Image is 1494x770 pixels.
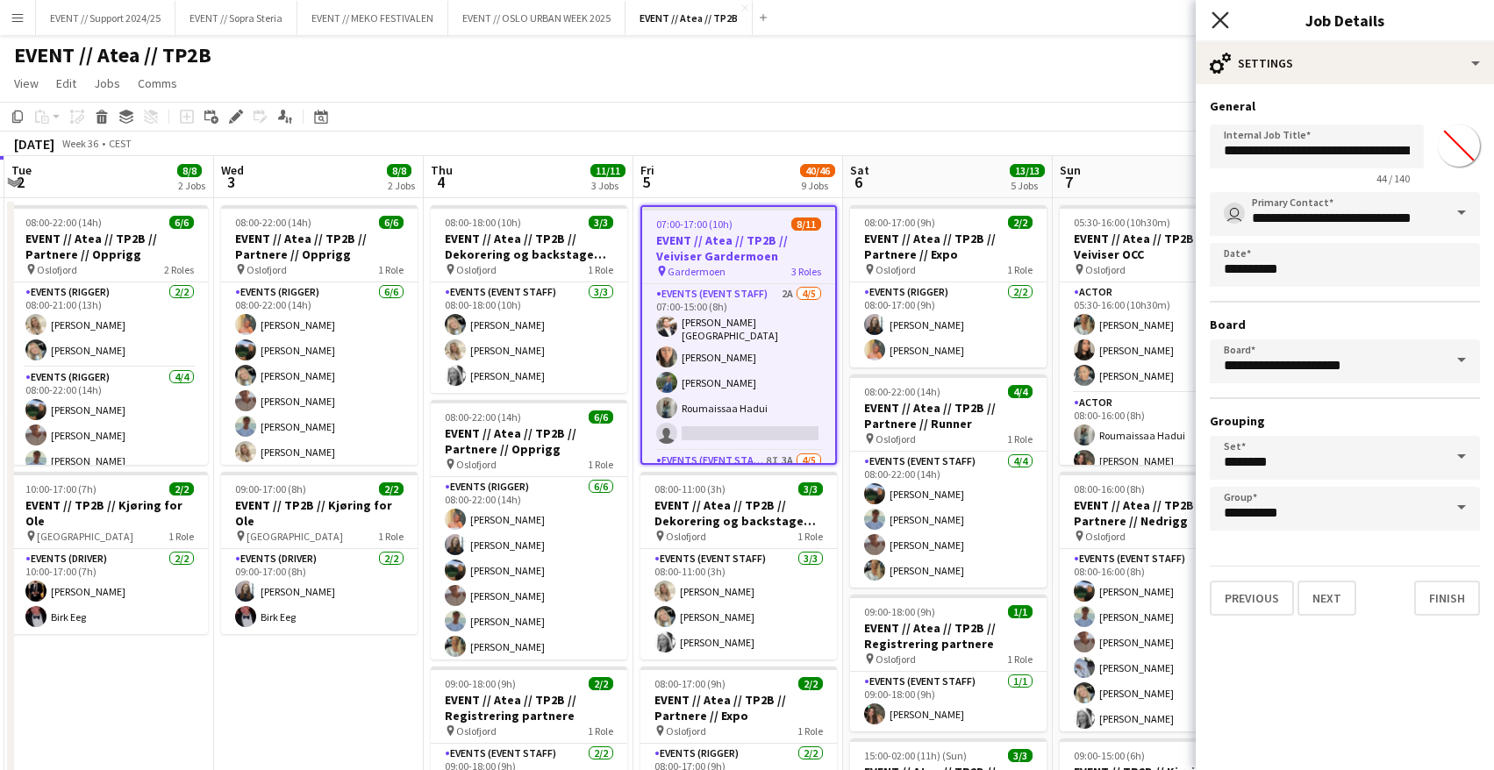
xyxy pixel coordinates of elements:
span: 09:00-18:00 (9h) [445,677,516,690]
span: Comms [138,75,177,91]
app-card-role: Events (Event Staff)3/308:00-18:00 (10h)[PERSON_NAME][PERSON_NAME][PERSON_NAME] [431,282,627,393]
button: EVENT // Support 2024/25 [36,1,175,35]
div: 9 Jobs [801,179,834,192]
button: EVENT // OSLO URBAN WEEK 2025 [448,1,625,35]
span: 1 Role [797,724,823,738]
h3: EVENT // TP2B // Kjøring for Ole [221,497,418,529]
app-card-role: Events (Rigger)2/208:00-17:00 (9h)[PERSON_NAME][PERSON_NAME] [850,282,1047,367]
span: 08:00-17:00 (9h) [654,677,726,690]
button: Previous [1210,581,1294,616]
h3: EVENT // TP2B // Kjøring for Ole [11,497,208,529]
app-card-role: Events (Event Staff)1/109:00-18:00 (9h)[PERSON_NAME] [850,672,1047,731]
div: CEST [109,137,132,150]
span: Edit [56,75,76,91]
span: 08:00-22:00 (14h) [445,410,521,424]
span: 11/11 [590,164,625,177]
span: 07:00-17:00 (10h) [656,217,733,231]
a: Edit [49,72,83,95]
button: EVENT // Atea // TP2B [625,1,753,35]
span: Oslofjord [37,263,77,276]
span: 44 / 140 [1362,172,1424,185]
div: Settings [1196,42,1494,84]
span: Oslofjord [247,263,287,276]
span: 08:00-22:00 (14h) [25,216,102,229]
h3: EVENT // Atea // TP2B // Partnere // Opprigg [11,231,208,262]
span: 1/1 [1008,605,1033,618]
span: Oslofjord [876,263,916,276]
h3: EVENT // Atea // TP2B // Registrering partnere [431,692,627,724]
app-card-role: Events (Event Staff)2A4/507:00-15:00 (8h)[PERSON_NAME][GEOGRAPHIC_DATA][PERSON_NAME][PERSON_NAME]... [642,284,835,451]
span: 1 Role [378,530,404,543]
div: 08:00-17:00 (9h)2/2EVENT // Atea // TP2B // Partnere // Expo Oslofjord1 RoleEvents (Rigger)2/208:... [850,205,1047,367]
span: Oslofjord [1085,263,1126,276]
span: 1 Role [797,530,823,543]
app-job-card: 08:00-22:00 (14h)4/4EVENT // Atea // TP2B // Partnere // Runner Oslofjord1 RoleEvents (Event Staf... [850,374,1047,588]
span: Oslofjord [456,263,497,276]
span: 1 Role [1007,652,1033,666]
span: Gardermoen [668,265,726,278]
span: Oslofjord [666,530,706,543]
button: Finish [1414,581,1480,616]
app-card-role: Events (Event Staff)6/608:00-16:00 (8h)[PERSON_NAME][PERSON_NAME][PERSON_NAME][PERSON_NAME][PERSO... [1060,549,1256,736]
app-job-card: 09:00-17:00 (8h)2/2EVENT // TP2B // Kjøring for Ole [GEOGRAPHIC_DATA]1 RoleEvents (Driver)2/209:0... [221,472,418,634]
span: 8/11 [791,217,821,231]
span: 5 [638,172,654,192]
span: View [14,75,39,91]
div: 2 Jobs [388,179,415,192]
app-job-card: 10:00-17:00 (7h)2/2EVENT // TP2B // Kjøring for Ole [GEOGRAPHIC_DATA]1 RoleEvents (Driver)2/210:0... [11,472,208,634]
app-card-role: Events (Event Staff)4/408:00-22:00 (14h)[PERSON_NAME][PERSON_NAME][PERSON_NAME][PERSON_NAME] [850,452,1047,588]
a: View [7,72,46,95]
span: Wed [221,162,244,178]
app-card-role: Events (Driver)2/209:00-17:00 (8h)[PERSON_NAME]Birk Eeg [221,549,418,634]
app-job-card: 08:00-22:00 (14h)6/6EVENT // Atea // TP2B // Partnere // Opprigg Oslofjord1 RoleEvents (Rigger)6/... [221,205,418,465]
span: 08:00-17:00 (9h) [864,216,935,229]
span: Oslofjord [666,724,706,738]
app-card-role: Events (Rigger)6/608:00-22:00 (14h)[PERSON_NAME][PERSON_NAME][PERSON_NAME][PERSON_NAME][PERSON_NA... [431,477,627,664]
h3: Board [1210,317,1480,332]
span: 2/2 [1008,216,1033,229]
span: 4/4 [1008,385,1033,398]
span: 3 [218,172,244,192]
span: 6/6 [589,410,613,424]
span: 1 Role [588,458,613,471]
app-job-card: 09:00-18:00 (9h)1/1EVENT // Atea // TP2B // Registrering partnere Oslofjord1 RoleEvents (Event St... [850,595,1047,731]
button: EVENT // Sopra Steria [175,1,297,35]
span: 8/8 [387,164,411,177]
span: [GEOGRAPHIC_DATA] [37,530,133,543]
a: Jobs [87,72,127,95]
span: Oslofjord [876,432,916,446]
h3: EVENT // Atea // TP2B // Partnere // Nedrigg [1060,497,1256,529]
span: 3/3 [1008,749,1033,762]
span: 09:00-17:00 (8h) [235,482,306,496]
span: Oslofjord [876,652,916,666]
span: Jobs [94,75,120,91]
span: 1 Role [378,263,404,276]
h3: EVENT // Atea // TP2B // Partnere // Expo [640,692,837,724]
span: 09:00-18:00 (9h) [864,605,935,618]
app-card-role: Events (Rigger)2/208:00-21:00 (13h)[PERSON_NAME][PERSON_NAME] [11,282,208,367]
app-card-role: Actor3/305:30-16:00 (10h30m)[PERSON_NAME][PERSON_NAME][PERSON_NAME] [1060,282,1256,393]
span: 15:00-02:00 (11h) (Sun) [864,749,967,762]
app-card-role: Events (Driver)2/210:00-17:00 (7h)[PERSON_NAME]Birk Eeg [11,549,208,634]
h3: EVENT // Atea // TP2B // Partnere // Runner [850,400,1047,431]
span: Sat [850,162,869,178]
span: 08:00-18:00 (10h) [445,216,521,229]
app-job-card: 05:30-16:00 (10h30m)10/10EVENT // Atea // TP2B // Veiviser OCC Oslofjord2 RolesActor3/305:30-16:0... [1060,205,1256,465]
span: 3 Roles [791,265,821,278]
h3: EVENT // Atea // TP2B // Dekorering og backstage oppsett [640,497,837,529]
app-job-card: 07:00-17:00 (10h)8/11EVENT // Atea // TP2B // Veiviser Gardermoen Gardermoen3 RolesEvents (Event ... [640,205,837,465]
div: 2 Jobs [178,179,205,192]
app-card-role: Events (Event Staff)3/308:00-11:00 (3h)[PERSON_NAME][PERSON_NAME][PERSON_NAME] [640,549,837,659]
app-card-role: Events (Event Staff)8I3A4/5 [642,451,835,612]
span: 08:00-16:00 (8h) [1074,482,1145,496]
app-job-card: 08:00-11:00 (3h)3/3EVENT // Atea // TP2B // Dekorering og backstage oppsett Oslofjord1 RoleEvents... [640,472,837,659]
h3: General [1210,98,1480,114]
button: Next [1297,581,1356,616]
span: 08:00-11:00 (3h) [654,482,726,496]
span: 08:00-22:00 (14h) [235,216,311,229]
span: 8/8 [177,164,202,177]
span: Fri [640,162,654,178]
